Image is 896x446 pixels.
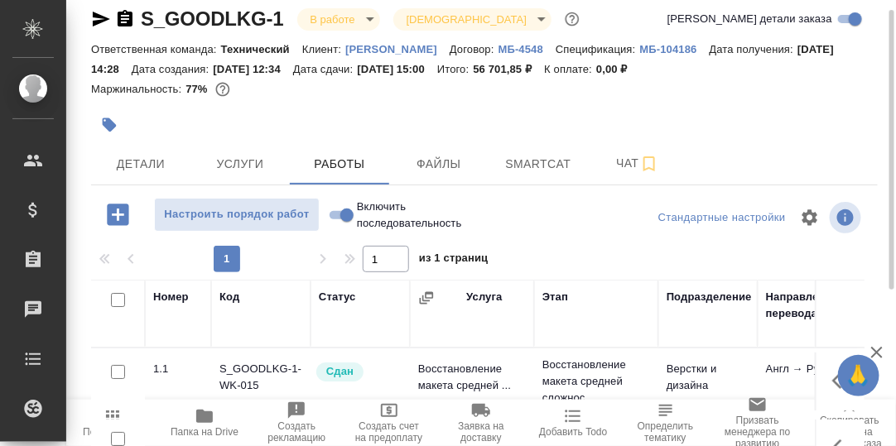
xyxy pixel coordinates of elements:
[435,400,527,446] button: Заявка на доставку
[297,8,380,31] div: В работе
[315,361,402,383] div: Менеджер проверил работу исполнителя, передает ее на следующий этап
[91,83,185,95] p: Маржинальность:
[437,63,473,75] p: Итого:
[343,400,435,446] button: Создать счет на предоплату
[804,400,896,446] button: Скопировать ссылку на оценку заказа
[261,420,333,444] span: Создать рекламацию
[418,290,435,306] button: Сгруппировать
[213,63,293,75] p: [DATE] 12:34
[163,205,311,224] span: Настроить порядок работ
[639,154,659,174] svg: Подписаться
[345,41,450,55] a: [PERSON_NAME]
[544,63,596,75] p: К оплате:
[154,198,320,232] button: Настроить порядок работ
[91,107,128,143] button: Добавить тэг
[598,153,677,174] span: Чат
[393,8,552,31] div: В работе
[711,400,803,446] button: Призвать менеджера по развитию
[790,198,830,237] span: Настроить таблицу
[293,63,357,75] p: Дата сдачи:
[101,154,181,175] span: Детали
[153,289,189,305] div: Номер
[251,400,343,446] button: Создать рекламацию
[654,205,790,231] div: split button
[399,154,479,175] span: Файлы
[319,289,356,305] div: Статус
[629,420,701,444] span: Определить тематику
[845,358,873,393] span: 🙏
[302,43,345,55] p: Клиент:
[499,41,556,55] a: МБ-4548
[640,43,710,55] p: МБ-104186
[667,289,752,305] div: Подразделение
[66,400,158,446] button: Пересчитать
[345,43,450,55] p: [PERSON_NAME]
[402,12,532,26] button: [DEMOGRAPHIC_DATA]
[466,289,502,305] div: Услуга
[83,426,142,438] span: Пересчитать
[353,420,425,444] span: Создать счет на предоплату
[171,426,238,438] span: Папка на Drive
[158,400,250,446] button: Папка на Drive
[115,9,135,29] button: Скопировать ссылку
[596,63,640,75] p: 0,00 ₽
[561,8,583,30] button: Доп статусы указывают на важность/срочность заказа
[153,361,203,377] div: 1.1
[91,43,221,55] p: Ответственная команда:
[221,43,302,55] p: Технический
[619,400,711,446] button: Определить тематику
[658,352,758,410] td: Верстки и дизайна
[306,12,360,26] button: В работе
[499,154,578,175] span: Smartcat
[822,361,862,400] button: Здесь прячутся важные кнопки
[132,63,213,75] p: Дата создания:
[95,198,141,232] button: Добавить работу
[838,355,879,396] button: 🙏
[300,154,379,175] span: Работы
[830,202,865,233] span: Посмотреть информацию
[473,63,544,75] p: 56 701,85 ₽
[758,352,857,410] td: Англ → Рус
[556,43,639,55] p: Спецификация:
[91,9,111,29] button: Скопировать ссылку для ЯМессенджера
[450,43,499,55] p: Договор:
[200,154,280,175] span: Услуги
[219,289,239,305] div: Код
[445,420,517,444] span: Заявка на доставку
[326,363,354,380] p: Сдан
[542,357,650,406] p: Восстановление макета средней сложнос...
[410,352,534,410] td: Восстановление макета средней ...
[499,43,556,55] p: МБ-4548
[667,11,832,27] span: [PERSON_NAME] детали заказа
[710,43,797,55] p: Дата получения:
[539,426,607,438] span: Добавить Todo
[357,63,437,75] p: [DATE] 15:00
[542,289,568,305] div: Этап
[141,7,284,30] a: S_GOODLKG-1
[766,289,849,322] div: Направление перевода
[640,41,710,55] a: МБ-104186
[527,400,619,446] button: Добавить Todo
[185,83,211,95] p: 77%
[419,248,489,272] span: из 1 страниц
[211,352,311,410] td: S_GOODLKG-1-WK-015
